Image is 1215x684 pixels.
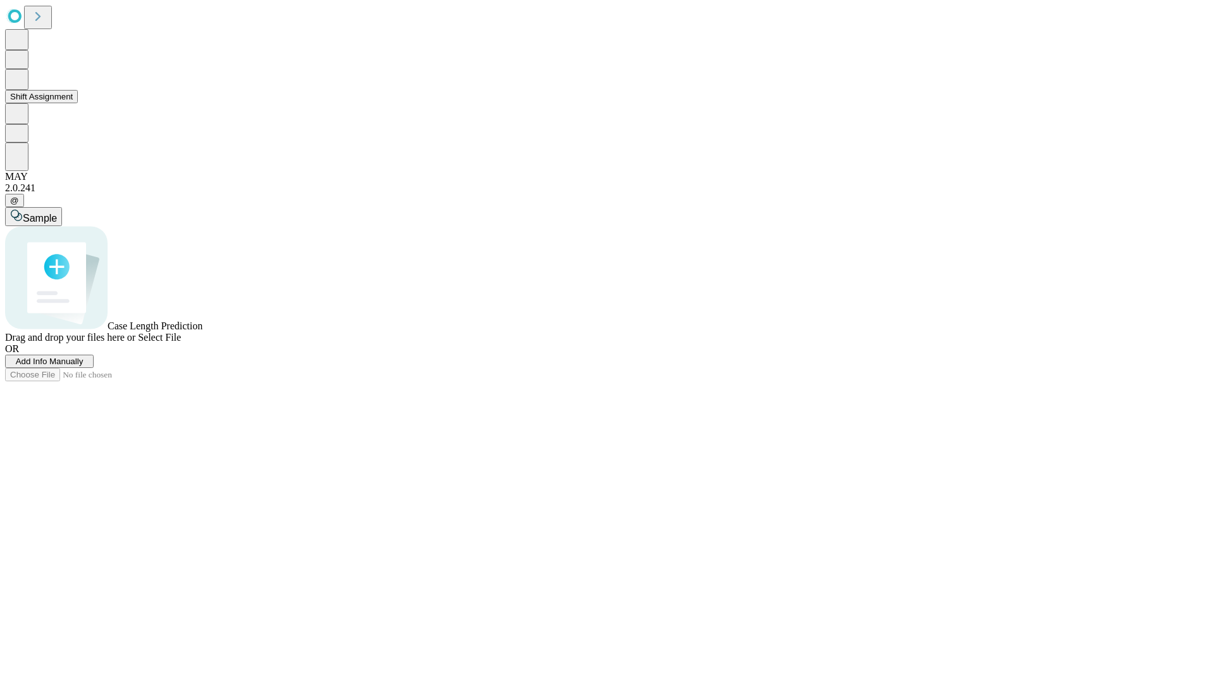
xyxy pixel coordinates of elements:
[16,357,84,366] span: Add Info Manually
[5,343,19,354] span: OR
[5,332,135,343] span: Drag and drop your files here or
[5,194,24,207] button: @
[10,196,19,205] span: @
[5,355,94,368] button: Add Info Manually
[138,332,181,343] span: Select File
[23,213,57,224] span: Sample
[5,90,78,103] button: Shift Assignment
[108,320,202,331] span: Case Length Prediction
[5,171,1210,182] div: MAY
[5,182,1210,194] div: 2.0.241
[5,207,62,226] button: Sample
